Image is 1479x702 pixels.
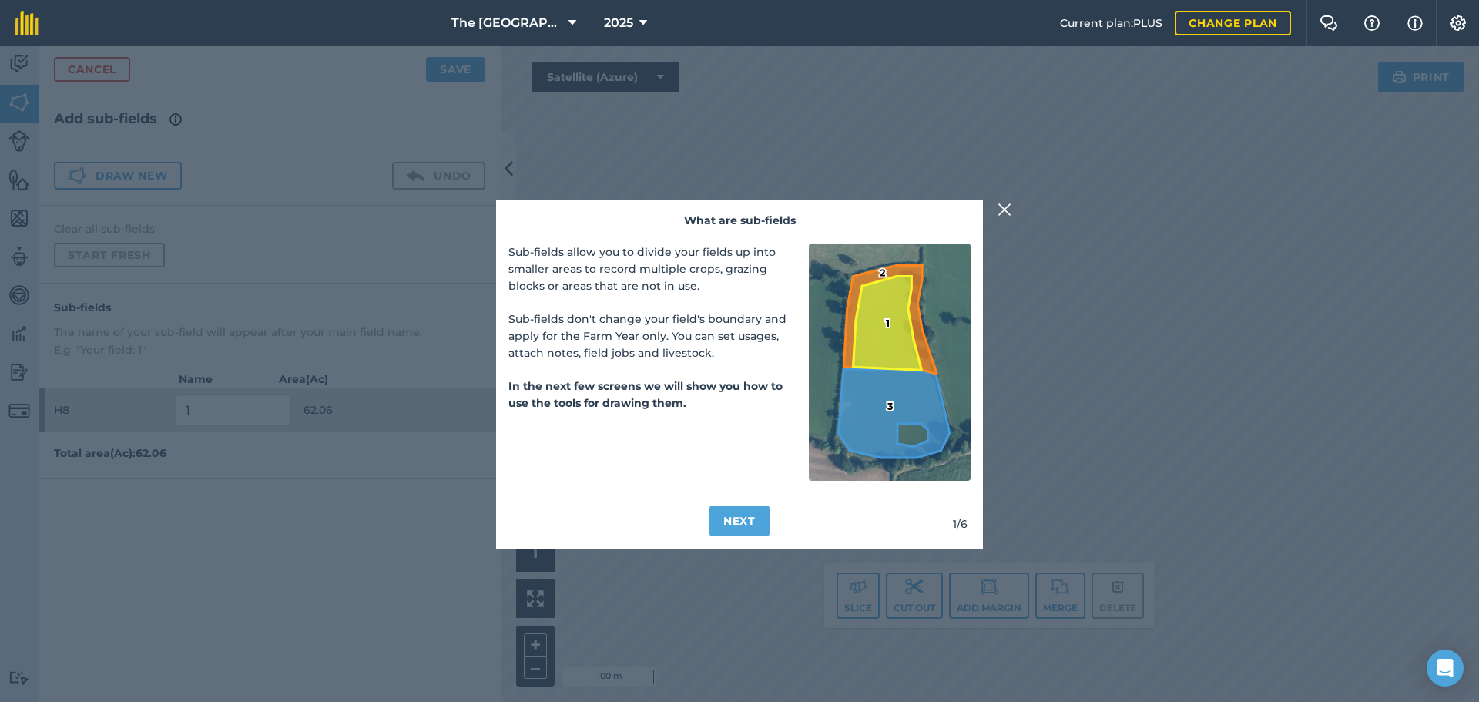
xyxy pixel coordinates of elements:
button: Next [709,506,770,536]
img: Two speech bubbles overlapping with the left bubble in the forefront [1320,15,1338,31]
strong: In the next few screens we will show you how to use the tools for drawing them. [508,379,783,410]
img: A question mark icon [1363,15,1381,31]
p: Sub-fields allow you to divide your fields up into smaller areas to record multiple crops, grazin... [508,244,797,295]
a: Change plan [1175,11,1291,35]
img: fieldmargin Logo [15,11,39,35]
p: 1 / 6 [953,516,968,532]
img: svg+xml;base64,PHN2ZyB4bWxucz0iaHR0cDovL3d3dy53My5vcmcvMjAwMC9zdmciIHdpZHRoPSIxNyIgaGVpZ2h0PSIxNy... [1407,14,1423,32]
img: Image showing a field split into sub fields [809,244,971,481]
span: The [GEOGRAPHIC_DATA] at the Ridge [451,14,562,32]
span: Current plan : PLUS [1060,15,1162,32]
span: 2025 [604,14,633,32]
div: Open Intercom Messenger [1427,650,1464,687]
p: Sub-fields don't change your field's boundary and apply for the Farm Year only. You can set usage... [508,311,797,362]
img: A cog icon [1449,15,1467,31]
h2: What are sub-fields [508,213,971,228]
img: svg+xml;base64,PHN2ZyB4bWxucz0iaHR0cDovL3d3dy53My5vcmcvMjAwMC9zdmciIHdpZHRoPSIyMiIgaGVpZ2h0PSIzMC... [998,200,1011,219]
